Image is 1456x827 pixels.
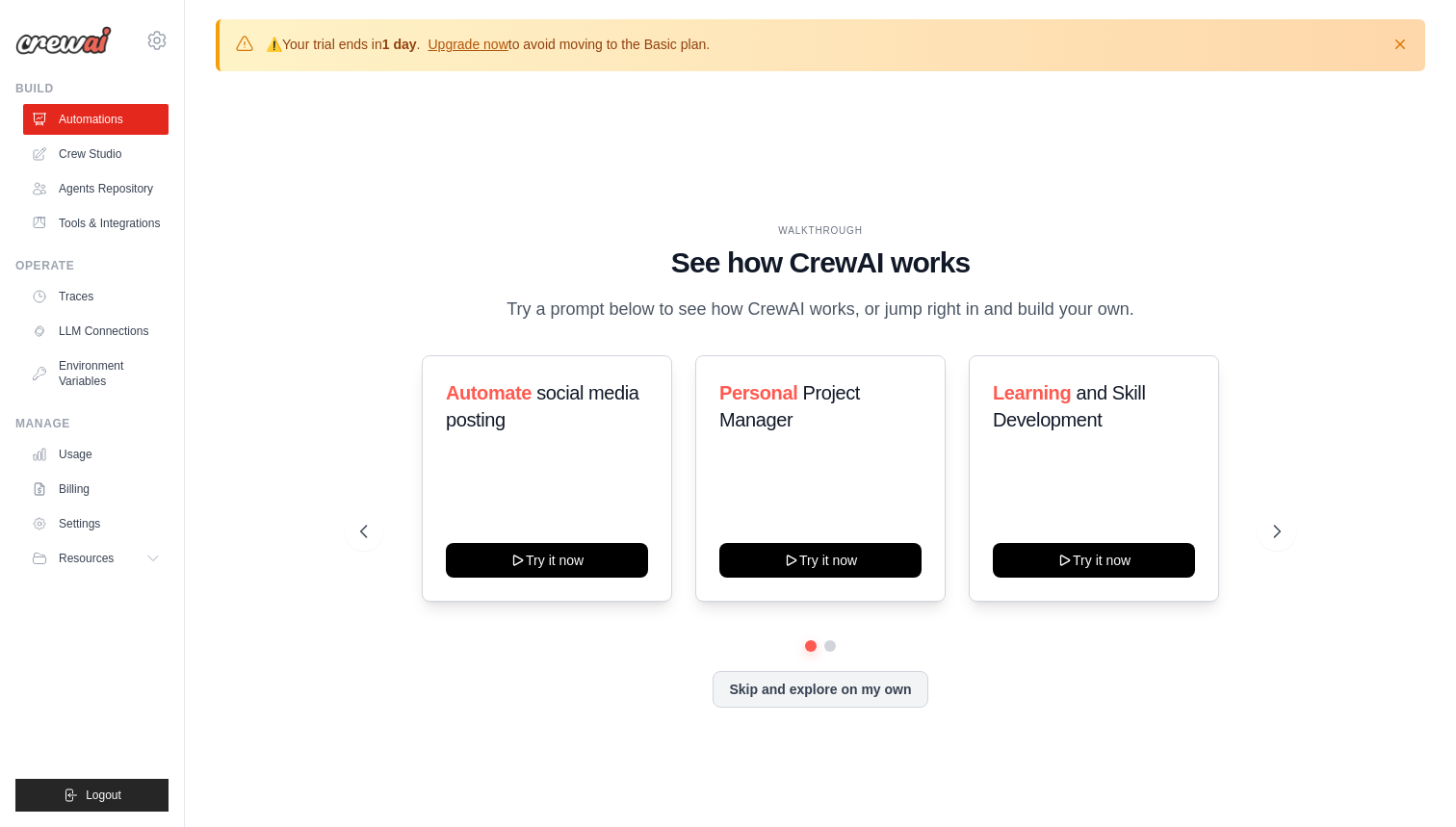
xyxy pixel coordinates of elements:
[428,37,507,52] a: Upgrade now
[360,246,1282,280] h1: See how CrewAI works
[23,139,169,169] a: Crew Studio
[446,382,532,403] span: Automate
[15,258,169,273] div: Operate
[719,543,922,578] button: Try it now
[1360,735,1456,827] iframe: Chat Widget
[993,382,1071,403] span: Learning
[993,543,1195,578] button: Try it now
[23,281,169,312] a: Traces
[23,508,169,539] a: Settings
[266,37,282,52] strong: ⚠️
[360,223,1282,238] div: WALKTHROUGH
[59,551,114,566] span: Resources
[23,543,169,574] button: Resources
[713,671,927,708] button: Skip and explore on my own
[23,208,169,239] a: Tools & Integrations
[23,104,169,135] a: Automations
[15,416,169,431] div: Manage
[15,779,169,812] button: Logout
[382,37,417,52] strong: 1 day
[23,474,169,504] a: Billing
[719,382,860,430] span: Project Manager
[23,439,169,470] a: Usage
[23,316,169,347] a: LLM Connections
[23,350,169,397] a: Environment Variables
[23,173,169,204] a: Agents Repository
[993,382,1145,430] span: and Skill Development
[446,382,639,430] span: social media posting
[719,382,797,403] span: Personal
[15,26,112,55] img: Logo
[86,788,121,803] span: Logout
[266,35,710,54] p: Your trial ends in . to avoid moving to the Basic plan.
[15,81,169,96] div: Build
[497,296,1144,323] p: Try a prompt below to see how CrewAI works, or jump right in and build your own.
[446,543,648,578] button: Try it now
